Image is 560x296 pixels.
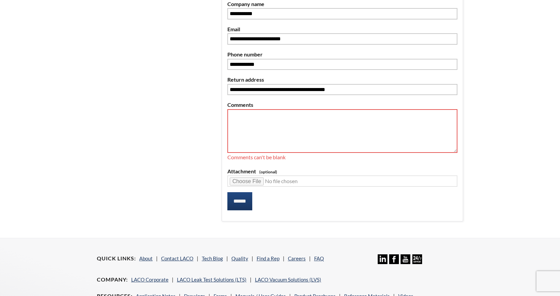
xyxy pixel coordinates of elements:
[231,255,248,261] a: Quality
[255,277,321,283] a: LACO Vacuum Solutions (LVS)
[97,255,136,262] h4: Quick Links
[227,100,457,109] label: Comments
[227,154,286,160] span: Comments can't be blank
[227,25,457,34] label: Email
[412,259,422,265] a: 24/7 Support
[97,276,128,283] h4: Company
[177,277,247,283] a: LACO Leak Test Solutions (LTS)
[227,75,457,84] label: Return address
[227,50,457,59] label: Phone number
[131,277,169,283] a: LACO Corporate
[314,255,324,261] a: FAQ
[227,167,457,176] label: Attachment
[412,254,422,264] img: 24/7 Support Icon
[161,255,193,261] a: Contact LACO
[257,255,279,261] a: Find a Rep
[202,255,223,261] a: Tech Blog
[288,255,306,261] a: Careers
[139,255,153,261] a: About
